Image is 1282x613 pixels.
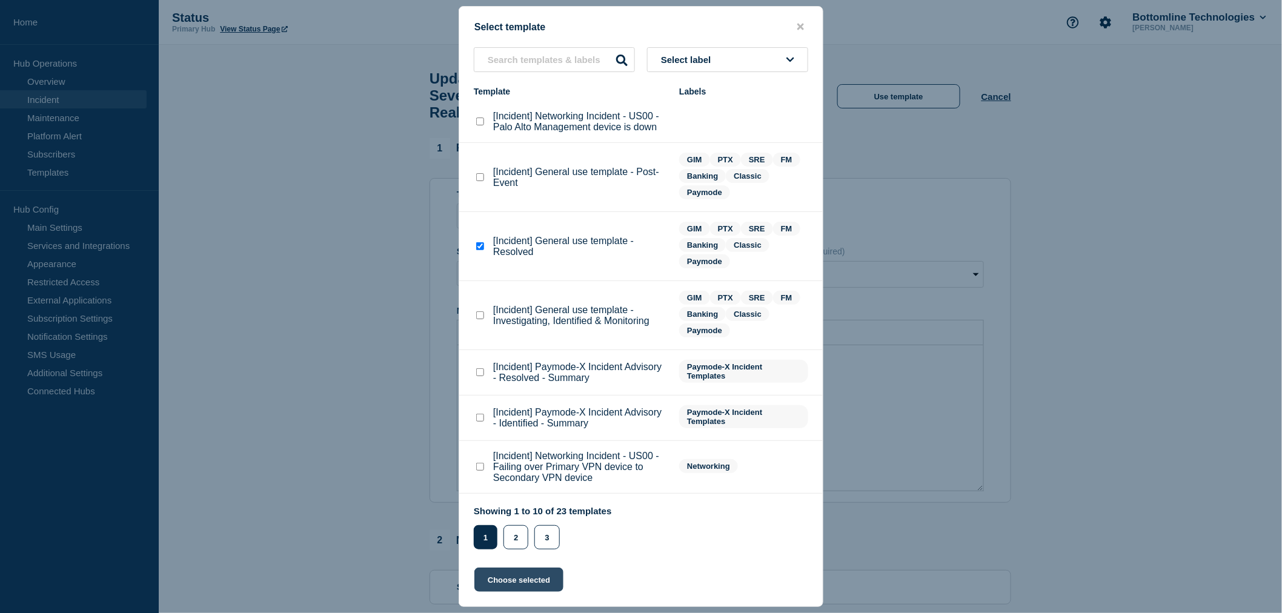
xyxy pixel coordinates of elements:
span: Classic [726,238,769,252]
input: [Incident] Networking Incident - US00 - Palo Alto Management device is down checkbox [476,118,484,125]
div: Select template [459,21,823,33]
button: 1 [474,525,497,549]
span: SRE [741,222,773,236]
button: Choose selected [474,568,563,592]
span: PTX [710,291,741,305]
button: Select label [647,47,808,72]
input: [Incident] Paymode-X Incident Advisory - Identified - Summary checkbox [476,414,484,422]
input: [Incident] Networking Incident - US00 - Failing over Primary VPN device to Secondary VPN device c... [476,463,484,471]
span: Paymode-X Incident Templates [679,405,808,428]
div: Template [474,87,667,96]
span: PTX [710,153,741,167]
span: Classic [726,169,769,183]
button: 3 [534,525,559,549]
input: [Incident] Paymode-X Incident Advisory - Resolved - Summary checkbox [476,368,484,376]
span: Classic [726,307,769,321]
span: GIM [679,153,710,167]
span: SRE [741,291,773,305]
span: Banking [679,238,726,252]
p: [Incident] General use template - Investigating, Identified & Monitoring [493,305,667,326]
span: GIM [679,222,710,236]
span: Paymode [679,185,730,199]
p: [Incident] Paymode-X Incident Advisory - Identified - Summary [493,407,667,429]
input: [Incident] General use template - Investigating, Identified & Monitoring checkbox [476,311,484,319]
span: Paymode-X Incident Templates [679,360,808,383]
input: [Incident] General use template - Resolved checkbox [476,242,484,250]
span: Select label [661,55,716,65]
span: GIM [679,291,710,305]
input: [Incident] General use template - Post-Event checkbox [476,173,484,181]
span: Banking [679,169,726,183]
div: Labels [679,87,808,96]
span: FM [773,291,800,305]
p: [Incident] General use template - Post-Event [493,167,667,188]
span: Networking [679,459,738,473]
button: 2 [503,525,528,549]
span: Paymode [679,254,730,268]
span: SRE [741,153,773,167]
p: Showing 1 to 10 of 23 templates [474,506,612,516]
span: PTX [710,222,741,236]
button: close button [794,21,808,33]
p: [Incident] Networking Incident - US00 - Palo Alto Management device is down [493,111,667,133]
span: Banking [679,307,726,321]
p: [Incident] Paymode-X Incident Advisory - Resolved - Summary [493,362,667,383]
span: FM [773,153,800,167]
p: [Incident] Networking Incident - US00 - Failing over Primary VPN device to Secondary VPN device [493,451,667,483]
span: FM [773,222,800,236]
p: [Incident] General use template - Resolved [493,236,667,257]
input: Search templates & labels [474,47,635,72]
span: Paymode [679,323,730,337]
